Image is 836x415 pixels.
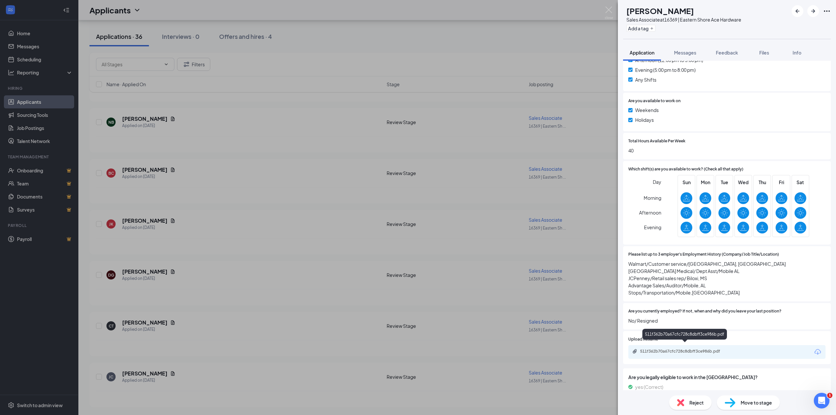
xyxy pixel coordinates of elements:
span: Reject [689,399,704,406]
div: Sales Associate at 16369 | Eastern Shore Ace Hardware [626,16,741,23]
span: Wed [737,179,749,186]
span: Mon [699,179,711,186]
span: Morning [644,192,661,204]
span: Messages [674,50,696,56]
svg: ArrowRight [809,7,817,15]
span: Walmart/Customer service/[GEOGRAPHIC_DATA], [GEOGRAPHIC_DATA] [GEOGRAPHIC_DATA] Medical/ Dept Ass... [628,260,826,296]
svg: Download [814,348,822,356]
span: Please list up to 3 employer's Employment History (Company/Job Title/Location) [628,251,779,258]
button: ArrowLeftNew [792,5,803,17]
svg: Plus [650,26,654,30]
span: 1 [827,393,832,398]
span: Total Hours Available Per Week [628,138,685,144]
span: Feedback [716,50,738,56]
div: 511f362b70a67cfc728c8dbff3ce986b.pdf [640,349,731,354]
span: Are you available to work on [628,98,681,104]
div: 511f362b70a67cfc728c8dbff3ce986b.pdf [642,329,727,340]
span: Tue [718,179,730,186]
span: Evening [644,221,661,233]
span: Which shift(s) are you available to work? (Check all that apply) [628,166,743,172]
span: Info [793,50,801,56]
a: Paperclip511f362b70a67cfc728c8dbff3ce986b.pdf [632,349,738,355]
span: Application [630,50,654,56]
span: Are you legally eligible to work in the [GEOGRAPHIC_DATA]? [628,374,826,381]
svg: Paperclip [632,349,637,354]
span: Upload Resume [628,336,658,343]
span: Move to stage [741,399,772,406]
button: ArrowRight [807,5,819,17]
span: Day [653,178,661,185]
iframe: Intercom live chat [814,393,829,408]
span: Holidays [635,116,654,123]
span: No/ Resigned [628,317,826,324]
svg: Ellipses [823,7,831,15]
span: Are you currently employed? If not, when and why did you leave your last position? [628,308,781,314]
span: 40 [628,147,826,154]
button: PlusAdd a tag [626,25,655,32]
span: Sun [681,179,692,186]
span: Sat [795,179,806,186]
h1: [PERSON_NAME] [626,5,694,16]
span: Thu [756,179,768,186]
span: Afternoon [639,207,661,218]
span: Weekends [635,106,659,114]
span: yes (Correct) [635,383,663,391]
span: Fri [776,179,787,186]
span: Evening (5:00 pm to 8:00 pm) [635,66,696,73]
span: Any Shifts [635,76,656,83]
svg: ArrowLeftNew [794,7,801,15]
span: Files [759,50,769,56]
